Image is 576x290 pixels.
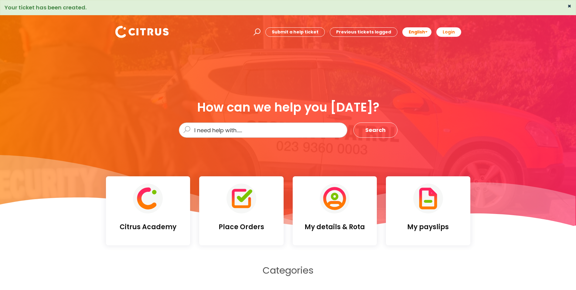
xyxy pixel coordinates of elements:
[365,125,386,135] span: Search
[199,176,284,245] a: Place Orders
[567,3,571,9] button: ×
[391,223,465,231] h4: My payslips
[298,223,372,231] h4: My details & Rota
[436,27,461,37] a: Login
[111,223,186,231] h4: Citrus Academy
[443,29,455,35] b: Login
[106,176,190,245] a: Citrus Academy
[353,123,397,138] button: Search
[265,27,325,37] a: Submit a help ticket
[179,101,397,114] div: How can we help you [DATE]?
[330,27,397,37] a: Previous tickets logged
[386,176,470,245] a: My payslips
[204,223,279,231] h4: Place Orders
[106,265,470,276] h2: Categories
[409,29,425,35] span: English
[179,123,347,138] input: I need help with......
[293,176,377,245] a: My details & Rota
